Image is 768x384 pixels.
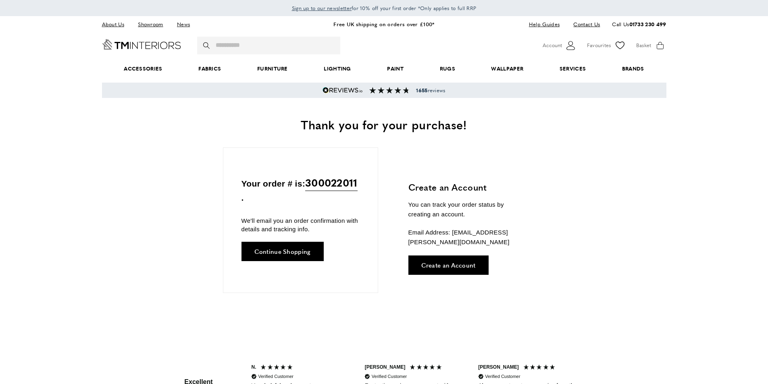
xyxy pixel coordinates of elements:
[478,364,519,371] div: [PERSON_NAME]
[301,116,467,133] span: Thank you for your purchase!
[416,87,427,94] strong: 1655
[323,87,363,93] img: Reviews.io 5 stars
[416,87,445,93] span: reviews
[587,39,626,52] a: Favourites
[305,174,358,191] span: 300022011
[102,39,181,50] a: Go to Home page
[523,364,558,372] div: 5 Stars
[408,181,527,193] h3: Create an Account
[333,20,434,28] a: Free UK shipping on orders over £100*
[369,87,410,93] img: Reviews section
[171,19,196,30] a: News
[372,374,407,380] div: Verified Customer
[485,374,520,380] div: Verified Customer
[629,20,666,28] a: 01733 230 499
[241,174,360,205] p: Your order # is: .
[306,56,369,81] a: Lighting
[567,19,600,30] a: Contact Us
[422,56,473,81] a: Rugs
[252,364,256,371] div: N.
[180,56,239,81] a: Fabrics
[241,242,324,261] a: Continue Shopping
[260,364,295,372] div: 5 Stars
[409,364,444,372] div: 5 Stars
[408,228,527,247] p: Email Address: [EMAIL_ADDRESS][PERSON_NAME][DOMAIN_NAME]
[254,248,311,254] span: Continue Shopping
[543,41,562,50] span: Account
[365,364,406,371] div: [PERSON_NAME]
[612,20,666,29] p: Call Us
[292,4,352,12] a: Sign up to our newsletter
[421,262,476,268] span: Create an Account
[369,56,422,81] a: Paint
[408,255,489,275] a: Create an Account
[543,39,577,52] button: Customer Account
[292,4,477,12] span: for 10% off your first order *Only applies to full RRP
[541,56,604,81] a: Services
[523,19,566,30] a: Help Guides
[239,56,306,81] a: Furniture
[106,56,180,81] span: Accessories
[587,41,611,50] span: Favourites
[132,19,169,30] a: Showroom
[241,216,360,233] p: We'll email you an order confirmation with details and tracking info.
[258,374,293,380] div: Verified Customer
[102,19,130,30] a: About Us
[408,200,527,219] p: You can track your order status by creating an account.
[604,56,662,81] a: Brands
[203,37,211,54] button: Search
[473,56,541,81] a: Wallpaper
